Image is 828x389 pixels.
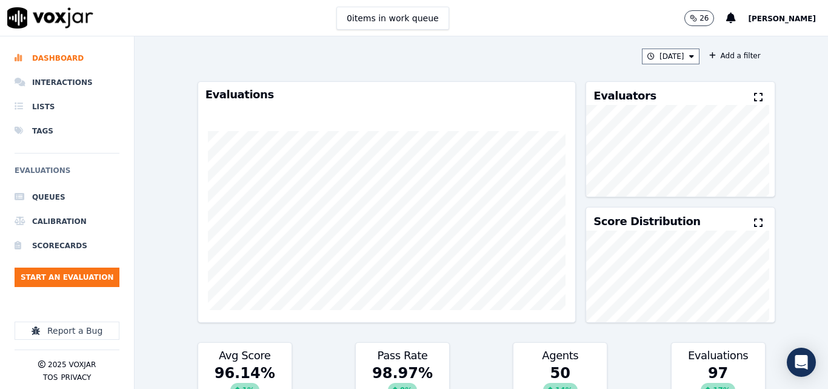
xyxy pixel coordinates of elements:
[15,95,119,119] a: Lists
[748,15,816,23] span: [PERSON_NAME]
[15,234,119,258] a: Scorecards
[521,350,599,361] h3: Agents
[593,90,656,101] h3: Evaluators
[787,348,816,377] div: Open Intercom Messenger
[48,360,96,370] p: 2025 Voxjar
[684,10,726,26] button: 26
[363,350,442,361] h3: Pass Rate
[15,185,119,209] a: Queues
[679,350,758,361] h3: Evaluations
[205,350,284,361] h3: Avg Score
[15,46,119,70] a: Dashboard
[699,13,709,23] p: 26
[642,49,699,64] button: [DATE]
[7,7,93,29] img: voxjar logo
[15,322,119,340] button: Report a Bug
[15,163,119,185] h6: Evaluations
[61,373,91,382] button: Privacy
[205,89,569,100] h3: Evaluations
[15,119,119,143] a: Tags
[15,70,119,95] a: Interactions
[15,268,119,287] button: Start an Evaluation
[593,216,700,227] h3: Score Distribution
[15,209,119,234] a: Calibration
[684,10,714,26] button: 26
[748,11,828,25] button: [PERSON_NAME]
[336,7,449,30] button: 0items in work queue
[704,49,766,63] button: Add a filter
[43,373,58,382] button: TOS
